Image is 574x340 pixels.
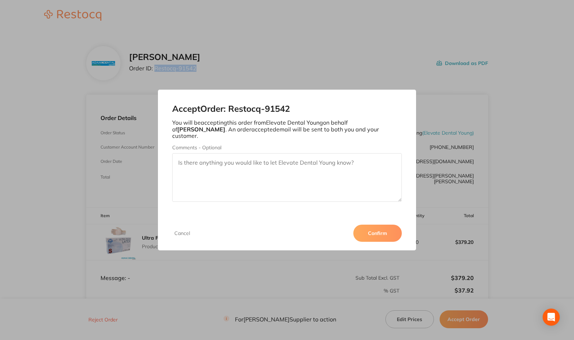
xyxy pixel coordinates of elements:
button: Confirm [353,225,402,242]
b: [PERSON_NAME] [177,126,225,133]
div: Open Intercom Messenger [543,309,560,326]
p: You will be accepting this order from Elevate Dental Young on behalf of . An order accepted email... [172,119,402,139]
label: Comments - Optional [172,145,402,150]
button: Cancel [172,230,192,236]
h2: Accept Order: Restocq- 91542 [172,104,402,114]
